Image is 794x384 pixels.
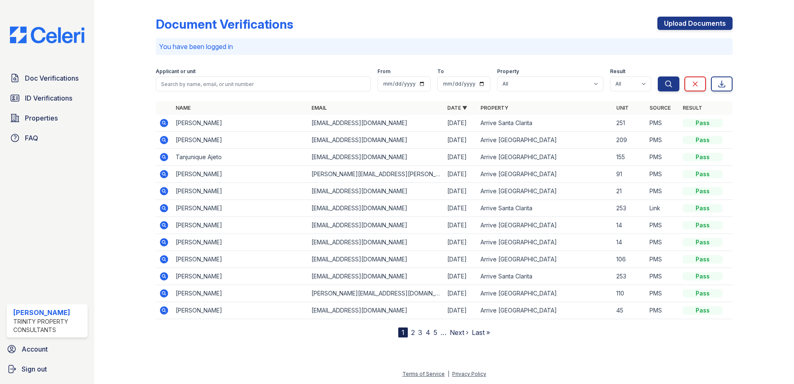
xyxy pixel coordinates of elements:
[477,302,613,319] td: Arrive [GEOGRAPHIC_DATA]
[610,68,625,75] label: Result
[308,149,444,166] td: [EMAIL_ADDRESS][DOMAIN_NAME]
[613,149,646,166] td: 155
[172,302,308,319] td: [PERSON_NAME]
[156,76,371,91] input: Search by name, email, or unit number
[472,328,490,337] a: Last »
[646,285,679,302] td: PMS
[172,183,308,200] td: [PERSON_NAME]
[444,217,477,234] td: [DATE]
[646,302,679,319] td: PMS
[3,27,91,43] img: CE_Logo_Blue-a8612792a0a2168367f1c8372b55b34899dd931a85d93a1a3d3e32e68fde9ad4.png
[477,166,613,183] td: Arrive [GEOGRAPHIC_DATA]
[646,166,679,183] td: PMS
[172,268,308,285] td: [PERSON_NAME]
[657,17,733,30] a: Upload Documents
[156,17,293,32] div: Document Verifications
[477,149,613,166] td: Arrive [GEOGRAPHIC_DATA]
[308,268,444,285] td: [EMAIL_ADDRESS][DOMAIN_NAME]
[172,234,308,251] td: [PERSON_NAME]
[308,183,444,200] td: [EMAIL_ADDRESS][DOMAIN_NAME]
[441,327,446,337] span: …
[444,285,477,302] td: [DATE]
[613,200,646,217] td: 253
[156,68,196,75] label: Applicant or unit
[444,115,477,132] td: [DATE]
[649,105,671,111] a: Source
[683,153,723,161] div: Pass
[477,183,613,200] td: Arrive [GEOGRAPHIC_DATA]
[25,93,72,103] span: ID Verifications
[7,70,88,86] a: Doc Verifications
[434,328,437,337] a: 5
[683,170,723,178] div: Pass
[398,327,408,337] div: 1
[613,234,646,251] td: 14
[646,217,679,234] td: PMS
[683,238,723,246] div: Pass
[308,234,444,251] td: [EMAIL_ADDRESS][DOMAIN_NAME]
[426,328,430,337] a: 4
[477,234,613,251] td: Arrive [GEOGRAPHIC_DATA]
[444,234,477,251] td: [DATE]
[646,251,679,268] td: PMS
[25,113,58,123] span: Properties
[613,166,646,183] td: 91
[613,217,646,234] td: 14
[7,130,88,146] a: FAQ
[683,105,702,111] a: Result
[172,251,308,268] td: [PERSON_NAME]
[646,149,679,166] td: PMS
[646,115,679,132] td: PMS
[13,318,84,334] div: Trinity Property Consultants
[377,68,390,75] label: From
[683,221,723,229] div: Pass
[447,105,467,111] a: Date ▼
[7,90,88,106] a: ID Verifications
[444,166,477,183] td: [DATE]
[308,217,444,234] td: [EMAIL_ADDRESS][DOMAIN_NAME]
[3,361,91,377] button: Sign out
[477,251,613,268] td: Arrive [GEOGRAPHIC_DATA]
[683,119,723,127] div: Pass
[172,285,308,302] td: [PERSON_NAME]
[613,132,646,149] td: 209
[477,132,613,149] td: Arrive [GEOGRAPHIC_DATA]
[683,289,723,298] div: Pass
[646,234,679,251] td: PMS
[172,217,308,234] td: [PERSON_NAME]
[613,183,646,200] td: 21
[477,115,613,132] td: Arrive Santa Clarita
[444,132,477,149] td: [DATE]
[450,328,468,337] a: Next ›
[444,302,477,319] td: [DATE]
[308,166,444,183] td: [PERSON_NAME][EMAIL_ADDRESS][PERSON_NAME][DOMAIN_NAME]
[452,371,486,377] a: Privacy Policy
[683,272,723,281] div: Pass
[616,105,629,111] a: Unit
[25,73,78,83] span: Doc Verifications
[448,371,449,377] div: |
[172,200,308,217] td: [PERSON_NAME]
[159,42,729,52] p: You have been logged in
[613,285,646,302] td: 110
[613,251,646,268] td: 106
[7,110,88,126] a: Properties
[444,149,477,166] td: [DATE]
[613,268,646,285] td: 253
[411,328,415,337] a: 2
[683,136,723,144] div: Pass
[683,255,723,263] div: Pass
[683,204,723,212] div: Pass
[172,166,308,183] td: [PERSON_NAME]
[402,371,445,377] a: Terms of Service
[22,344,48,354] span: Account
[444,251,477,268] td: [DATE]
[172,132,308,149] td: [PERSON_NAME]
[308,302,444,319] td: [EMAIL_ADDRESS][DOMAIN_NAME]
[480,105,508,111] a: Property
[25,133,38,143] span: FAQ
[308,251,444,268] td: [EMAIL_ADDRESS][DOMAIN_NAME]
[646,183,679,200] td: PMS
[444,183,477,200] td: [DATE]
[477,268,613,285] td: Arrive Santa Clarita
